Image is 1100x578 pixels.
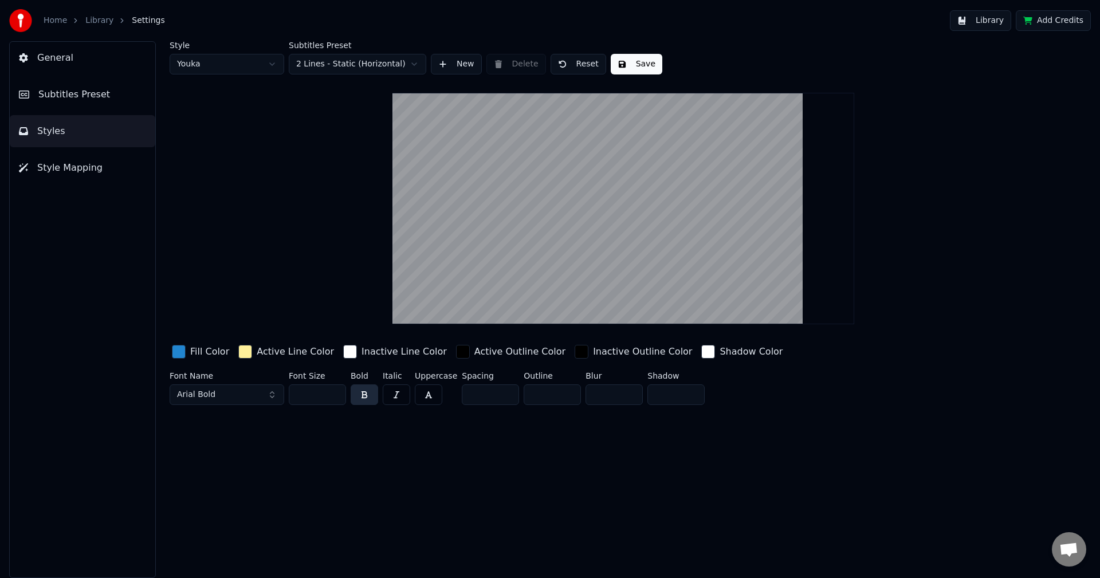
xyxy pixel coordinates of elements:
div: Shadow Color [720,345,783,359]
label: Outline [524,372,581,380]
div: Active Line Color [257,345,334,359]
button: General [10,42,155,74]
label: Font Size [289,372,346,380]
span: Style Mapping [37,161,103,175]
label: Bold [351,372,378,380]
label: Subtitles Preset [289,41,426,49]
a: Library [85,15,113,26]
button: Fill Color [170,343,231,361]
button: Styles [10,115,155,147]
button: Subtitles Preset [10,78,155,111]
button: Shadow Color [699,343,785,361]
span: Settings [132,15,164,26]
button: Add Credits [1016,10,1091,31]
span: Subtitles Preset [38,88,110,101]
button: Inactive Outline Color [572,343,694,361]
span: Arial Bold [177,389,215,400]
nav: breadcrumb [44,15,165,26]
label: Font Name [170,372,284,380]
label: Shadow [647,372,705,380]
div: Inactive Outline Color [593,345,692,359]
label: Blur [586,372,643,380]
button: Reset [551,54,606,74]
label: Italic [383,372,410,380]
img: youka [9,9,32,32]
span: Styles [37,124,65,138]
div: Fill Color [190,345,229,359]
label: Style [170,41,284,49]
label: Uppercase [415,372,457,380]
div: Open chat [1052,532,1086,567]
button: Library [950,10,1011,31]
label: Spacing [462,372,519,380]
button: Inactive Line Color [341,343,449,361]
button: New [431,54,482,74]
button: Save [611,54,662,74]
button: Active Line Color [236,343,336,361]
button: Active Outline Color [454,343,568,361]
button: Style Mapping [10,152,155,184]
div: Inactive Line Color [362,345,447,359]
a: Home [44,15,67,26]
span: General [37,51,73,65]
div: Active Outline Color [474,345,565,359]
